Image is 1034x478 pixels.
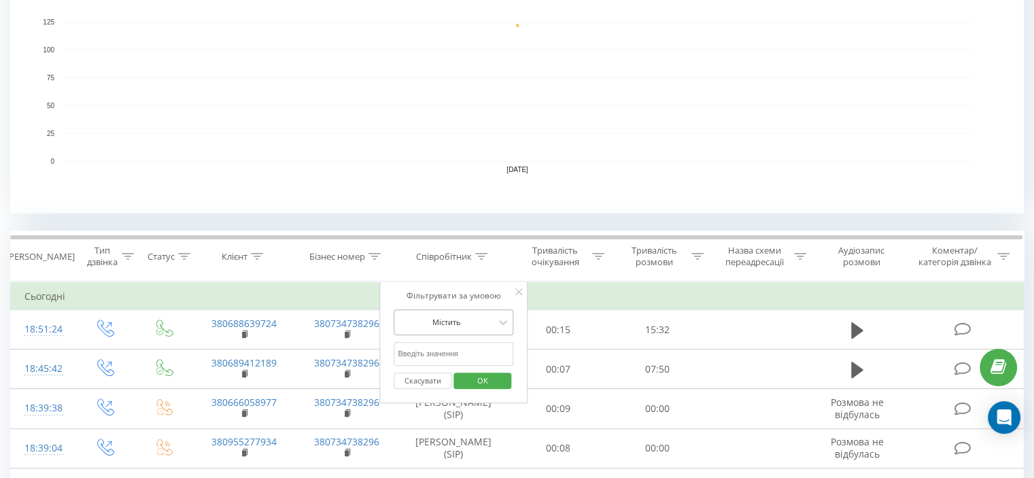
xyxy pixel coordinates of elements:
button: Скасувати [394,373,451,390]
div: Бізнес номер [309,251,365,262]
a: 380688639724 [211,317,277,330]
span: OK [464,370,502,391]
a: 380666058977 [211,396,277,409]
div: [PERSON_NAME] [6,251,75,262]
a: 380734738296 [314,317,379,330]
div: Клієнт [222,251,247,262]
div: Фільтрувати за умовою [394,289,513,303]
div: 18:45:42 [24,356,61,382]
text: 25 [47,130,55,137]
a: 380734738296 [314,356,379,369]
a: 380734738296 [314,396,379,409]
td: 00:00 [608,389,706,428]
td: [PERSON_NAME] (SIP) [398,428,509,468]
td: 07:50 [608,349,706,389]
text: [DATE] [506,166,528,173]
td: 15:32 [608,310,706,349]
div: Тривалість очікування [521,245,589,268]
span: Розмова не відбулась [831,435,884,460]
text: 100 [43,46,54,54]
text: 0 [50,158,54,165]
td: [PERSON_NAME] (SIP) [398,389,509,428]
div: 18:39:38 [24,395,61,422]
text: 75 [47,74,55,82]
div: Тип дзвінка [86,245,118,268]
td: 00:15 [509,310,608,349]
span: Розмова не відбулась [831,396,884,421]
a: 380955277934 [211,435,277,448]
div: Співробітник [416,251,472,262]
div: Аудіозапис розмови [822,245,901,268]
td: 00:07 [509,349,608,389]
text: 125 [43,18,54,26]
button: OK [453,373,511,390]
a: 380689412189 [211,356,277,369]
div: Статус [148,251,175,262]
div: Тривалість розмови [620,245,688,268]
div: Назва схеми переадресації [719,245,791,268]
td: 00:00 [608,428,706,468]
text: 50 [47,102,55,109]
td: Сьогодні [11,283,1024,310]
input: Введіть значення [394,342,513,366]
div: 18:51:24 [24,316,61,343]
div: 18:39:04 [24,435,61,462]
a: 380734738296 [314,435,379,448]
div: Коментар/категорія дзвінка [914,245,994,268]
td: 00:09 [509,389,608,428]
td: 00:08 [509,428,608,468]
div: Open Intercom Messenger [988,401,1020,434]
